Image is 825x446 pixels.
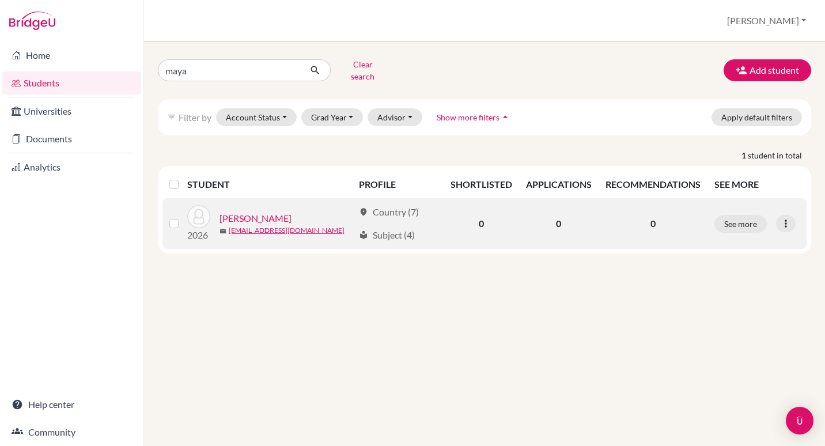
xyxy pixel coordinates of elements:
a: Community [2,421,141,444]
a: Documents [2,127,141,150]
button: [PERSON_NAME] [722,10,811,32]
button: Add student [724,59,811,81]
th: STUDENT [187,171,352,198]
span: mail [220,228,226,235]
th: APPLICATIONS [519,171,599,198]
th: RECOMMENDATIONS [599,171,707,198]
th: SHORTLISTED [444,171,519,198]
div: Subject (4) [359,228,415,242]
button: Show more filtersarrow_drop_up [427,108,521,126]
p: 0 [605,217,701,230]
span: Show more filters [437,112,499,122]
span: local_library [359,230,368,240]
a: Analytics [2,156,141,179]
button: Apply default filters [712,108,802,126]
span: student in total [748,149,811,161]
input: Find student by name... [158,59,301,81]
a: Home [2,44,141,67]
td: 0 [519,198,599,249]
button: Clear search [331,55,395,85]
i: filter_list [167,112,176,122]
i: arrow_drop_up [499,111,511,123]
a: Universities [2,100,141,123]
span: location_on [359,207,368,217]
img: Bridge-U [9,12,55,30]
a: [EMAIL_ADDRESS][DOMAIN_NAME] [229,225,345,236]
div: Country (7) [359,205,419,219]
button: Advisor [368,108,422,126]
button: Account Status [216,108,297,126]
strong: 1 [741,149,748,161]
img: Drivdal, Maya [187,205,210,228]
a: Help center [2,393,141,416]
p: 2026 [187,228,210,242]
a: [PERSON_NAME] [220,211,292,225]
th: PROFILE [352,171,444,198]
button: Grad Year [301,108,364,126]
a: Students [2,71,141,95]
th: SEE MORE [707,171,807,198]
button: See more [714,215,767,233]
div: Open Intercom Messenger [786,407,813,434]
td: 0 [444,198,519,249]
span: Filter by [179,112,211,123]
